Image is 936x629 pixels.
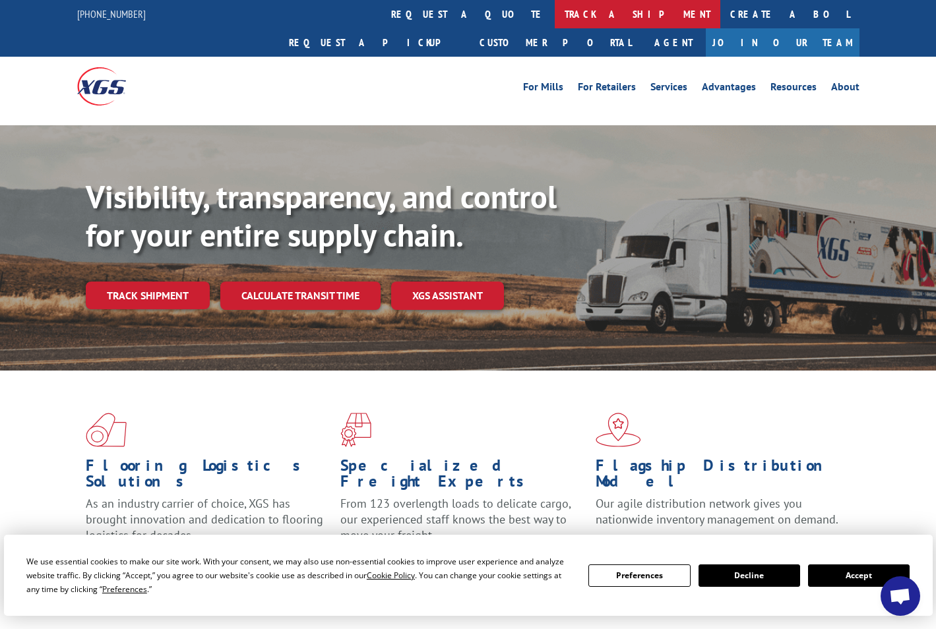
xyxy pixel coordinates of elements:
[86,458,330,496] h1: Flooring Logistics Solutions
[596,496,838,527] span: Our agile distribution network gives you nationwide inventory management on demand.
[596,458,840,496] h1: Flagship Distribution Model
[702,82,756,96] a: Advantages
[770,82,817,96] a: Resources
[596,413,641,447] img: xgs-icon-flagship-distribution-model-red
[86,413,127,447] img: xgs-icon-total-supply-chain-intelligence-red
[367,570,415,581] span: Cookie Policy
[86,176,557,255] b: Visibility, transparency, and control for your entire supply chain.
[881,576,920,616] a: Open chat
[706,28,859,57] a: Join Our Team
[650,82,687,96] a: Services
[77,7,146,20] a: [PHONE_NUMBER]
[340,496,585,554] p: From 123 overlength loads to delicate cargo, our experienced staff knows the best way to move you...
[4,535,933,616] div: Cookie Consent Prompt
[102,584,147,595] span: Preferences
[588,564,690,587] button: Preferences
[808,564,910,587] button: Accept
[86,496,323,543] span: As an industry carrier of choice, XGS has brought innovation and dedication to flooring logistics...
[391,282,504,310] a: XGS ASSISTANT
[641,28,706,57] a: Agent
[699,564,800,587] button: Decline
[470,28,641,57] a: Customer Portal
[220,282,381,310] a: Calculate transit time
[279,28,470,57] a: Request a pickup
[340,413,371,447] img: xgs-icon-focused-on-flooring-red
[26,554,573,596] div: We use essential cookies to make our site work. With your consent, we may also use non-essential ...
[523,82,563,96] a: For Mills
[340,458,585,496] h1: Specialized Freight Experts
[831,82,859,96] a: About
[578,82,636,96] a: For Retailers
[86,282,210,309] a: Track shipment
